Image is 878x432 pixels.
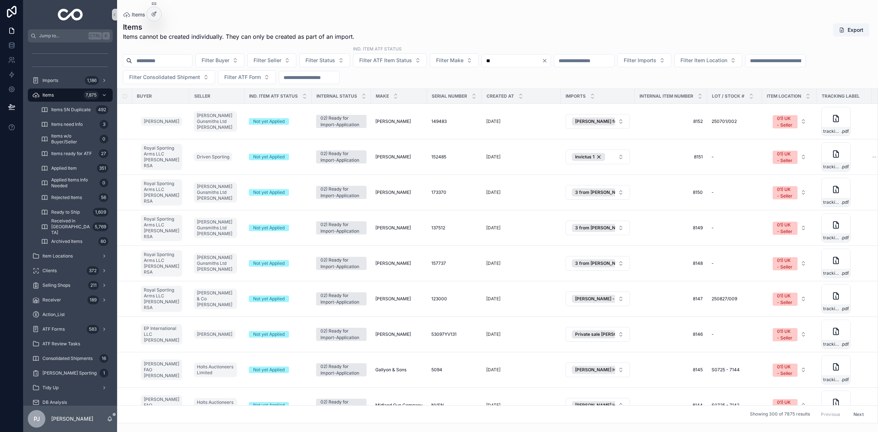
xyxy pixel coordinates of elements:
span: Items [132,11,145,18]
span: tracking_label [823,164,841,170]
span: 8146 [639,331,703,337]
span: Filter Seller [254,57,281,64]
a: - [712,189,758,195]
div: 372 [87,266,99,275]
a: Archived Items60 [37,235,113,248]
div: Not yet Applied [253,189,285,196]
span: Items SN Duplicate [51,107,91,113]
a: Applied Item351 [37,162,113,175]
a: [PERSON_NAME] Gunsmiths Ltd [PERSON_NAME] [194,216,240,240]
a: ATF Review Tasks [28,337,113,350]
div: 5,769 [93,222,108,231]
a: tracking_label.pdf [821,178,867,207]
div: 0 [100,179,108,187]
span: tracking_label [823,199,841,205]
span: Archived Items [51,238,82,244]
a: 02) Ready for Import-Application [316,257,367,270]
span: 152485 [431,154,446,160]
a: Items ready for ATF27 [37,147,113,160]
div: 1,609 [93,208,108,217]
span: 3 from [PERSON_NAME] [575,225,627,231]
span: 8152 [639,119,703,124]
span: Imports [42,78,58,83]
div: 01) UK - Seller [777,186,793,199]
a: 02) Ready for Import-Application [316,115,367,128]
div: 60 [98,237,108,246]
button: Select Button [353,53,427,67]
button: Select Button [566,256,630,271]
span: Items [42,92,54,98]
button: Select Button [767,289,812,309]
a: Items need Info3 [37,118,113,131]
a: [PERSON_NAME] [375,331,423,337]
span: .pdf [841,235,849,241]
button: Jump to...CtrlK [28,29,113,42]
a: Royal Sporting Arms LLC [PERSON_NAME] RSA [141,250,182,277]
p: [DATE] [486,260,500,266]
span: Ctrl [89,32,102,40]
a: tracking_label.pdf [821,284,867,313]
button: Unselect 5658 [572,188,637,196]
div: 7,875 [83,91,99,99]
a: [PERSON_NAME] [375,119,423,124]
span: [PERSON_NAME] [197,331,232,337]
a: Imports1,186 [28,74,113,87]
a: Select Button [766,218,813,238]
a: - [712,154,758,160]
span: 123000 [431,296,447,302]
button: Select Button [767,324,812,344]
span: Royal Sporting Arms LLC [PERSON_NAME] RSA [144,216,179,240]
button: Select Button [430,53,479,67]
div: 01) UK - Seller [777,293,793,306]
span: tracking_label [823,341,841,347]
a: Items w/o Buyer/Seller0 [37,132,113,146]
span: .pdf [841,199,849,205]
span: Rejected Items [51,195,82,200]
a: Applied Items Info Needed0 [37,176,113,189]
a: 02) Ready for Import-Application [316,328,367,341]
div: 3 [100,120,108,129]
a: [PERSON_NAME] [375,260,423,266]
span: Consolidated Shipments [42,356,93,361]
span: - [712,189,714,195]
div: Not yet Applied [253,118,285,125]
a: [PERSON_NAME] Gunsmiths Ltd [PERSON_NAME] [194,182,237,203]
button: Select Button [566,114,630,129]
button: Unselect 5654 [572,330,680,338]
a: 8151 [639,154,703,160]
div: Not yet Applied [253,225,285,231]
a: tracking_label.pdf [821,142,867,172]
span: 8147 [639,296,703,302]
a: - [712,260,758,266]
button: Unselect 5658 [572,224,637,232]
span: [PERSON_NAME] [375,189,411,195]
a: Items [123,11,145,18]
span: Royal Sporting Arms LLC [PERSON_NAME] RSA [144,181,179,204]
a: Not yet Applied [249,118,307,125]
a: [PERSON_NAME] FAO [PERSON_NAME] [141,360,182,380]
a: [PERSON_NAME] Gunsmiths Ltd [PERSON_NAME] [194,110,240,133]
p: [DATE] [486,296,500,302]
a: [DATE] [486,296,556,302]
div: 01) UK - Seller [777,222,793,235]
span: K [103,33,109,39]
img: App logo [58,9,83,20]
span: 3 from [PERSON_NAME] [575,260,627,266]
a: 123000 [431,296,477,302]
span: Applied Item [51,165,77,171]
div: 02) Ready for Import-Application [320,150,362,164]
a: 02) Ready for Import-Application [316,292,367,305]
span: Clients [42,268,57,274]
button: Select Button [195,53,244,67]
span: Action_List [42,312,65,318]
a: Royal Sporting Arms LLC [PERSON_NAME] RSA [141,179,182,206]
div: 02) Ready for Import-Application [320,186,362,199]
span: 173370 [431,189,446,195]
a: [PERSON_NAME] Gunsmiths Ltd [PERSON_NAME] [194,111,237,132]
a: Royal Sporting Arms LLC [PERSON_NAME] RSA [141,144,182,170]
span: Items ready for ATF [51,151,92,157]
a: 157737 [431,260,477,266]
a: Select Button [565,185,630,200]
